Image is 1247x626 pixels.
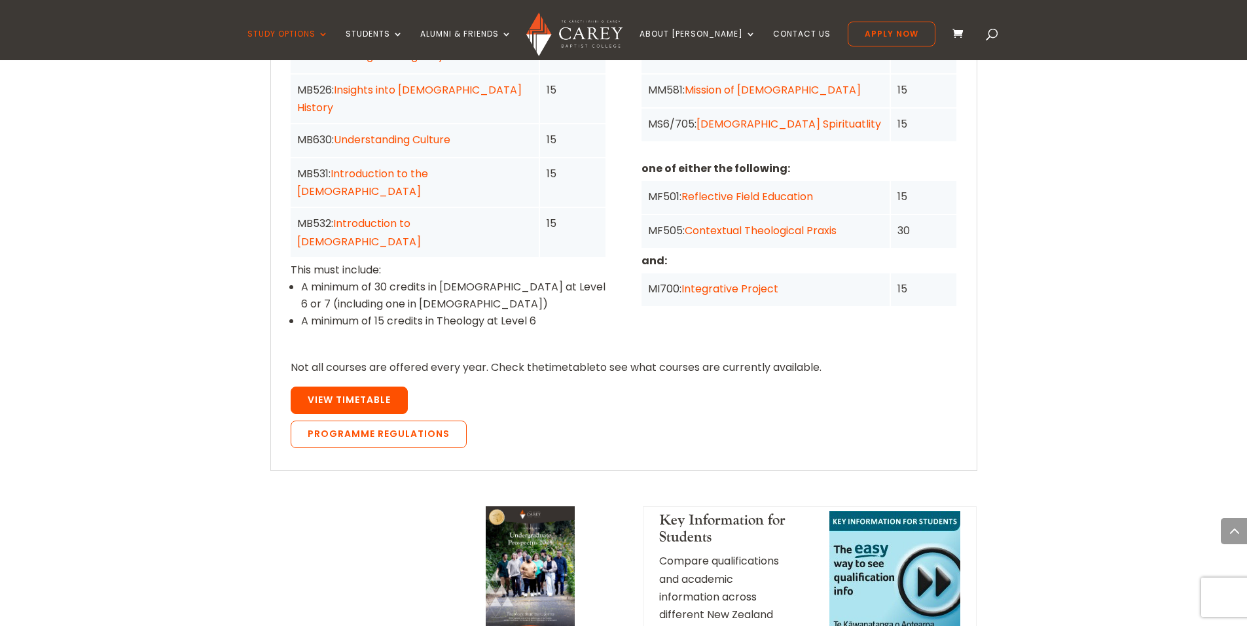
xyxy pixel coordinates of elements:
[547,131,599,148] div: 15
[526,12,623,56] img: Carey Baptist College
[547,81,599,99] div: 15
[696,116,881,131] a: [DEMOGRAPHIC_DATA] Spirituatlity
[346,29,403,60] a: Students
[897,188,950,205] div: 15
[247,29,329,60] a: Study Options
[308,393,391,406] span: View Timetable
[291,360,545,375] span: Not all courses are offered every year. Check the
[297,131,532,148] div: MB630:
[297,215,532,250] div: MB532:
[648,280,883,298] div: MI700:
[547,215,599,232] div: 15
[681,48,742,63] a: Te Ao Māori
[596,360,822,375] span: to see what courses are currently available.
[897,115,950,133] div: 15
[659,512,794,553] h4: Key Information for Students
[897,280,950,298] div: 15
[420,29,512,60] a: Alumni & Friends
[331,48,444,63] a: Thinking Theologically
[291,421,467,448] a: Programme Regulations
[897,222,950,239] div: 30
[642,252,956,270] p: and:
[685,82,861,97] a: Mission of [DEMOGRAPHIC_DATA]
[297,166,428,199] a: Introduction to the [DEMOGRAPHIC_DATA]
[648,115,883,133] div: MS6/705:
[301,279,605,313] li: A minimum of 30 credits in [DEMOGRAPHIC_DATA] at Level 6 or 7 (including one in [DEMOGRAPHIC_DATA])
[291,262,381,277] span: This must include:
[685,223,837,238] a: Contextual Theological Praxis
[681,189,813,204] a: Reflective Field Education
[848,22,935,46] a: Apply Now
[640,29,756,60] a: About [PERSON_NAME]
[291,387,408,414] a: View Timetable
[547,165,599,183] div: 15
[642,160,956,177] p: one of either the following:
[897,81,950,99] div: 15
[648,222,883,239] div: MF505:
[297,81,532,116] div: MB526:
[301,313,605,330] li: A minimum of 15 credits in Theology at Level 6
[681,281,778,296] a: Integrative Project
[648,188,883,205] div: MF501:
[297,216,421,249] a: Introduction to [DEMOGRAPHIC_DATA]
[773,29,831,60] a: Contact Us
[648,81,883,99] div: MM581:
[334,132,450,147] a: Understanding Culture
[297,82,522,115] a: Insights into [DEMOGRAPHIC_DATA] History
[297,165,532,200] div: MB531:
